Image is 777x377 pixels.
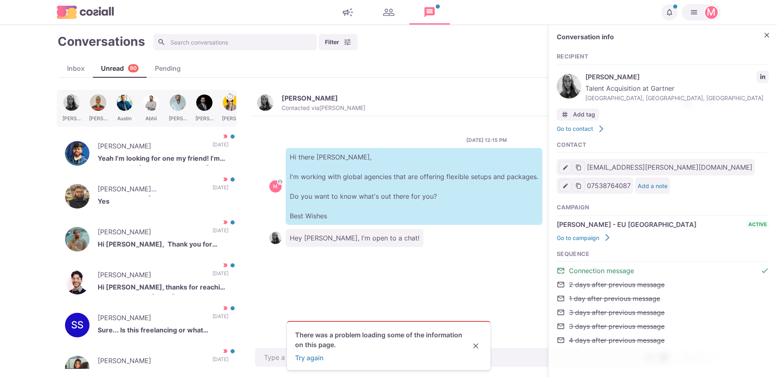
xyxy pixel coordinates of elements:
span: 07538764087 [587,181,631,191]
span: active [746,221,769,228]
h3: Campaign [557,204,769,211]
img: Krish Sharma [65,141,90,166]
button: Close [470,340,482,352]
span: [GEOGRAPHIC_DATA], [GEOGRAPHIC_DATA], [GEOGRAPHIC_DATA] [585,94,769,102]
button: Try again [295,354,324,362]
p: [PERSON_NAME] [98,356,204,368]
p: Hi [PERSON_NAME], thanks for reaching out. I'm available [DATE] between 2pm-5pm PST and/or [DATE]... [98,282,228,294]
button: Copy [573,161,585,173]
span: [PERSON_NAME] - EU [GEOGRAPHIC_DATA] [557,220,696,229]
h1: Conversations [58,34,145,49]
img: Molly Glynne-Jones [257,94,273,111]
p: [DATE] [213,184,228,196]
p: [DATE] 12:15 PM [466,137,507,144]
a: LinkedIn profile link [757,71,769,83]
p: 80 [130,65,137,72]
span: 3 days after previous message [569,307,665,317]
button: Add tag [557,108,599,121]
button: Close [761,29,773,41]
div: Inbox [59,63,93,73]
div: Martin [707,7,716,17]
h3: Recipient [557,53,769,60]
input: Search conversations [153,34,317,50]
h3: Contact [557,141,769,148]
span: Connection message [569,266,634,276]
button: Filter [319,34,358,50]
span: 3 days after previous message [569,321,665,331]
p: Sure... Is this freelancing or what exactly? [98,325,228,337]
p: [PERSON_NAME] [PERSON_NAME] [98,184,204,196]
span: 4 days after previous message [569,335,665,345]
span: 1 day after previous message [569,294,660,303]
span: Talent Acquisition at Gartner [585,83,769,93]
h3: Sequence [557,251,769,258]
div: Martin [273,184,278,189]
p: Hi [PERSON_NAME], Thank you for connecting with me. I am open to hear about the options that you ... [98,239,228,251]
img: Molly Glynne-Jones [557,74,581,99]
p: Yes [98,196,228,209]
p: [DATE] [213,313,228,325]
a: Go to campaign [557,233,611,242]
button: Add a note [638,182,667,189]
img: logo [57,6,114,18]
button: Molly Glynne-Jones[PERSON_NAME]Contacted via[PERSON_NAME] [257,94,365,112]
p: [DATE] [213,141,228,153]
span: 2 days after previous message [569,280,665,289]
p: [PERSON_NAME] [282,94,338,102]
div: Pending [147,63,189,73]
span: [PERSON_NAME] [585,72,752,82]
img: Molly Glynne-Jones [269,232,282,244]
a: Go to contact [557,125,605,133]
p: Yeah I’m looking for one my friend! I’m based out in [GEOGRAPHIC_DATA] so looking for someone hir... [98,153,228,166]
span: There was a problem loading some of the information on this page. [295,330,466,350]
p: [PERSON_NAME] [98,141,204,153]
p: [DATE] [213,356,228,368]
p: [PERSON_NAME] [98,270,204,282]
img: Hammad Uddin Ahmed [65,184,90,209]
div: Shreyash Sangle [71,320,83,330]
button: Edit [559,161,571,173]
p: Contacted via [PERSON_NAME] [282,104,365,112]
p: [DATE] [213,270,228,282]
p: [PERSON_NAME] [98,227,204,239]
p: Hi there [PERSON_NAME], I'm working with global agencies that are offering flexible setups and pa... [286,148,542,225]
button: Copy [573,180,585,192]
button: Martin [682,4,721,20]
p: [DATE] [213,227,228,239]
span: [EMAIL_ADDRESS][PERSON_NAME][DOMAIN_NAME] [587,162,752,172]
button: Edit [559,180,571,192]
h2: Conversation info [557,33,757,41]
p: [PERSON_NAME] [98,313,204,325]
svg: avatar [278,180,282,184]
img: Bryan Melendez Fuentes [65,270,90,294]
button: Notifications [661,4,678,20]
p: Hey [PERSON_NAME], I'm open to a chat! [286,229,423,247]
img: Rizwan Khan [65,227,90,251]
div: Unread [93,63,147,73]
